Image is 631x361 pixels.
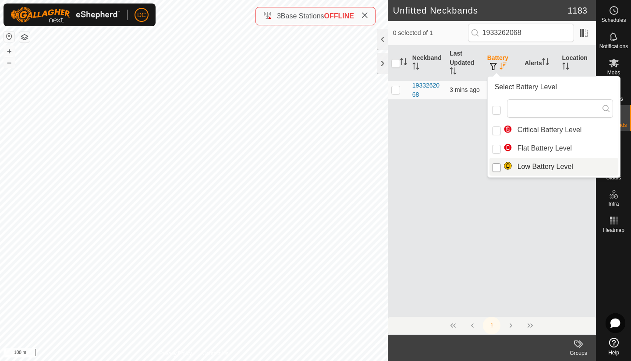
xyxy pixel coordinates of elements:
th: Last Updated [446,46,483,81]
span: 3 [277,12,281,20]
span: Heatmap [603,228,624,233]
td: - [484,81,521,99]
li: Low Battery Level [489,158,618,175]
span: 1183 [568,4,588,17]
p-sorticon: Activate to sort [562,64,569,71]
a: Contact Us [202,350,228,357]
span: Infra [608,201,619,207]
button: – [4,57,14,68]
div: Groups [561,349,596,357]
span: Low Battery Level [503,161,573,172]
p-sorticon: Activate to sort [412,64,419,71]
li: Flat Battery Level [489,140,618,157]
img: Gallagher Logo [11,7,120,23]
a: Help [596,334,631,359]
p-sorticon: Activate to sort [450,69,457,76]
button: 1 [483,317,500,334]
span: Critical Battery Level [503,125,582,135]
button: Reset Map [4,32,14,42]
span: Notifications [599,44,628,49]
span: 12 Aug 2025, 7:50 am [450,86,479,93]
div: Select Battery Level [489,78,618,96]
span: Flat Battery Level [503,143,572,154]
span: Mobs [607,70,620,75]
div: 1933262068 [412,81,443,99]
p-sorticon: Activate to sort [542,60,549,67]
span: 0 selected of 1 [393,28,468,38]
button: + [4,46,14,56]
p-sorticon: Activate to sort [400,60,407,67]
span: DC [137,11,146,20]
li: Critical Battery Level [489,121,618,139]
h2: Unfitted Neckbands [393,5,568,16]
span: Help [608,350,619,355]
span: Base Stations [281,12,324,20]
p-sorticon: Activate to sort [500,64,507,71]
button: Map Layers [19,32,30,42]
th: Neckband [409,46,446,81]
th: Location [559,46,596,81]
th: Battery [484,46,521,81]
span: OFFLINE [324,12,354,20]
span: Schedules [601,18,626,23]
input: Search (S) [468,24,574,42]
th: Alerts [521,46,558,81]
span: Status [606,175,621,180]
a: Privacy Policy [159,350,192,357]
